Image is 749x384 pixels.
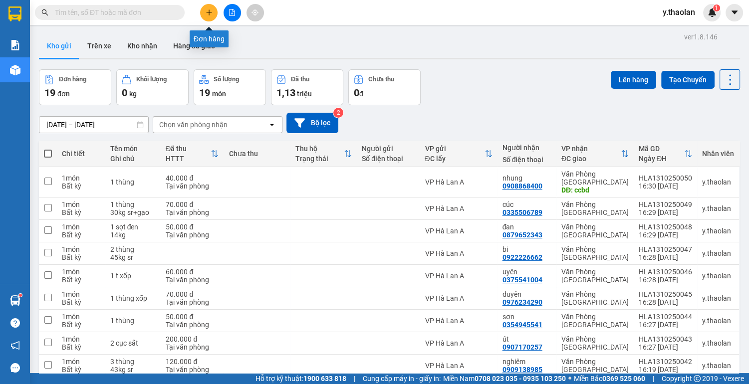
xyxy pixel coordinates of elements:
div: 1 thùng [110,317,156,325]
div: 0354945541 [502,321,542,329]
div: Tại văn phòng [166,366,219,374]
span: 0 [122,87,127,99]
span: Cung cấp máy in - giấy in: [363,373,441,384]
button: Kho nhận [119,34,165,58]
div: 16:27 [DATE] [639,321,692,329]
th: Toggle SortBy [290,141,357,167]
div: bi [502,245,551,253]
div: Bất kỳ [62,298,100,306]
div: VP Hà Lan A [425,317,492,325]
div: 16:30 [DATE] [639,182,692,190]
div: 16:19 [DATE] [639,366,692,374]
div: Bất kỳ [62,231,100,239]
div: y.thaolan [702,362,734,370]
span: message [10,363,20,373]
div: Văn Phòng [GEOGRAPHIC_DATA] [561,223,629,239]
span: 1 [715,4,718,11]
img: logo-vxr [8,6,21,21]
div: ĐC giao [561,155,621,163]
span: triệu [297,90,312,98]
div: Người nhận [502,144,551,152]
div: ver 1.8.146 [684,31,718,42]
span: Hỗ trợ kỹ thuật: [255,373,346,384]
div: HLA1310250043 [639,335,692,343]
div: Thu hộ [295,145,344,153]
div: Số điện thoại [502,156,551,164]
img: warehouse-icon [10,65,20,75]
div: VP Hà Lan A [425,294,492,302]
span: 19 [199,87,210,99]
div: 0879652343 [502,231,542,239]
div: Đơn hàng [59,76,86,83]
div: 1 món [62,200,100,208]
div: Chưa thu [229,150,285,158]
div: Chọn văn phòng nhận [159,120,228,130]
div: 16:27 [DATE] [639,343,692,351]
div: Văn Phòng [GEOGRAPHIC_DATA] [561,335,629,351]
div: duyên [502,290,551,298]
div: 30kg sr+gạo [110,208,156,216]
div: Ghi chú [110,155,156,163]
span: món [212,90,226,98]
span: | [653,373,654,384]
div: Văn Phòng [GEOGRAPHIC_DATA] [561,290,629,306]
div: 1 món [62,358,100,366]
div: 0976234290 [502,298,542,306]
div: y.thaolan [702,339,734,347]
div: 70.000 đ [166,290,219,298]
div: Đã thu [291,76,309,83]
button: Khối lượng0kg [116,69,189,105]
div: HLA1310250048 [639,223,692,231]
div: 45kg sr [110,253,156,261]
button: Đơn hàng19đơn [39,69,111,105]
div: 50.000 đ [166,223,219,231]
strong: 0369 525 060 [602,375,645,383]
span: notification [10,341,20,350]
div: Đã thu [166,145,211,153]
div: VP Hà Lan A [425,178,492,186]
div: cúc [502,200,551,208]
input: Tìm tên, số ĐT hoặc mã đơn [55,7,173,18]
button: Lên hàng [611,71,656,89]
div: Bất kỳ [62,253,100,261]
button: Kho gửi [39,34,79,58]
div: 16:28 [DATE] [639,276,692,284]
span: 0 [354,87,359,99]
div: 16:28 [DATE] [639,253,692,261]
span: 19 [44,87,55,99]
th: Toggle SortBy [634,141,697,167]
button: caret-down [726,4,743,21]
sup: 1 [713,4,720,11]
div: 16:28 [DATE] [639,298,692,306]
div: HLA1310250042 [639,358,692,366]
button: plus [200,4,218,21]
div: HLA1310250050 [639,174,692,182]
div: út [502,335,551,343]
div: VP Hà Lan A [425,204,492,212]
button: Chưa thu0đ [348,69,421,105]
button: Số lượng19món [194,69,266,105]
span: file-add [229,9,236,16]
div: Văn Phòng [GEOGRAPHIC_DATA] [561,358,629,374]
div: Số điện thoại [362,155,415,163]
div: 1 thùng [110,178,156,186]
div: y.thaolan [702,272,734,280]
div: Bất kỳ [62,182,100,190]
div: uyên [502,268,551,276]
svg: open [268,121,276,129]
span: Miền Nam [443,373,566,384]
div: Văn Phòng [GEOGRAPHIC_DATA] [561,313,629,329]
div: y.thaolan [702,317,734,325]
div: y.thaolan [702,204,734,212]
span: | [354,373,355,384]
div: 1 món [62,223,100,231]
input: Select a date range. [39,117,148,133]
div: ĐC lấy [425,155,484,163]
div: nhung [502,174,551,182]
div: Tại văn phòng [166,343,219,351]
div: y.thaolan [702,178,734,186]
div: 1 thùng [110,200,156,208]
span: ⚪️ [568,377,571,381]
th: Toggle SortBy [556,141,634,167]
strong: 0708 023 035 - 0935 103 250 [475,375,566,383]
